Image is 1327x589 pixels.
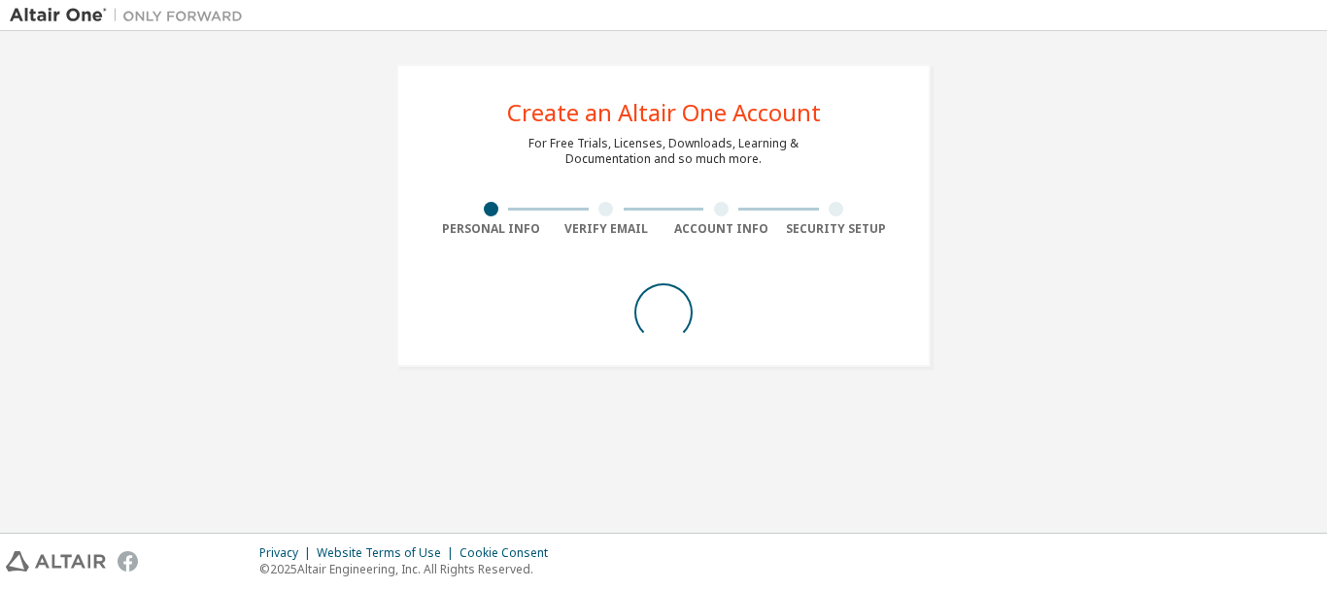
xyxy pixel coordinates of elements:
div: Account Info [663,221,779,237]
div: Website Terms of Use [317,545,459,561]
div: Privacy [259,545,317,561]
img: Altair One [10,6,253,25]
img: facebook.svg [118,551,138,572]
p: © 2025 Altair Engineering, Inc. All Rights Reserved. [259,561,560,577]
div: Personal Info [433,221,549,237]
div: Verify Email [549,221,664,237]
div: Cookie Consent [459,545,560,561]
div: Security Setup [779,221,895,237]
div: Create an Altair One Account [507,101,821,124]
img: altair_logo.svg [6,551,106,572]
div: For Free Trials, Licenses, Downloads, Learning & Documentation and so much more. [528,136,799,167]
